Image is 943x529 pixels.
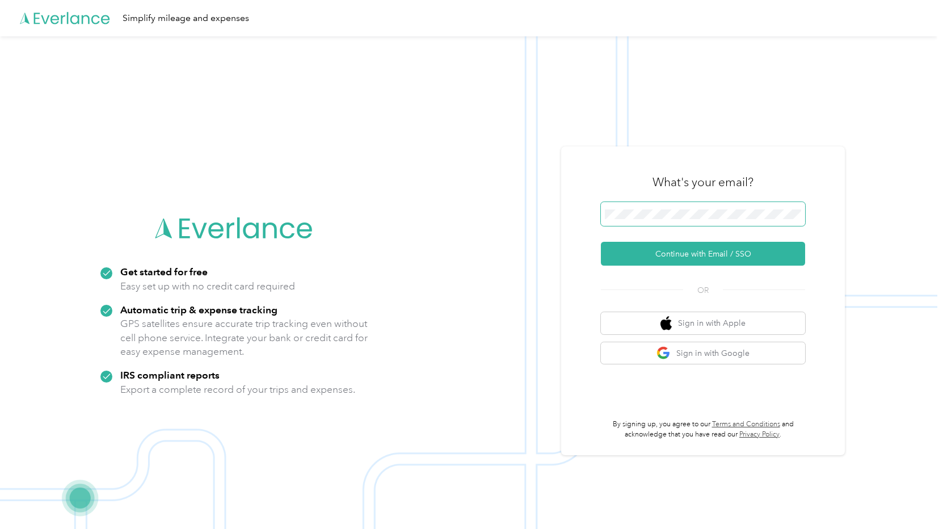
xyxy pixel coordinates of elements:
button: apple logoSign in with Apple [601,312,805,334]
a: Privacy Policy [739,430,780,439]
p: By signing up, you agree to our and acknowledge that you have read our . [601,419,805,439]
strong: Get started for free [120,266,208,278]
strong: IRS compliant reports [120,369,220,381]
p: Export a complete record of your trips and expenses. [120,383,355,397]
h3: What's your email? [652,174,753,190]
div: Simplify mileage and expenses [123,11,249,26]
span: OR [683,284,723,296]
img: apple logo [660,316,672,330]
img: google logo [656,346,671,360]
p: GPS satellites ensure accurate trip tracking even without cell phone service. Integrate your bank... [120,317,368,359]
strong: Automatic trip & expense tracking [120,304,277,316]
p: Easy set up with no credit card required [120,279,295,293]
button: Continue with Email / SSO [601,242,805,266]
a: Terms and Conditions [712,420,780,429]
button: google logoSign in with Google [601,342,805,364]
